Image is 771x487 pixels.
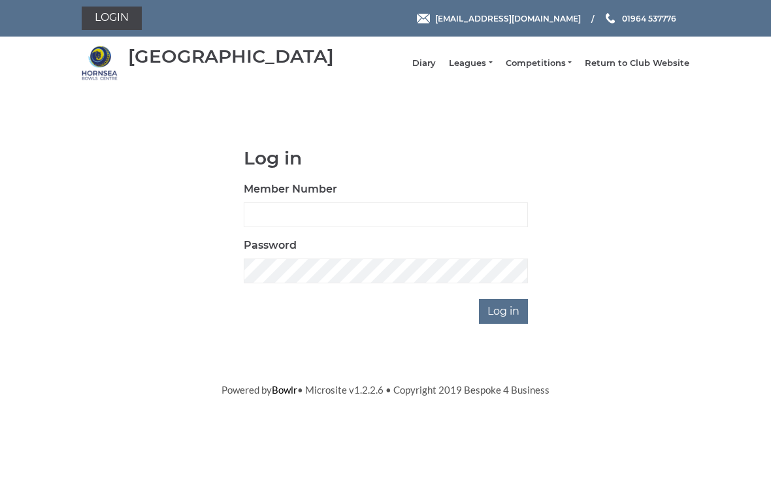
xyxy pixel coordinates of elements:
a: Leagues [449,57,492,69]
label: Member Number [244,181,337,197]
input: Log in [479,299,528,324]
img: Email [417,14,430,24]
div: [GEOGRAPHIC_DATA] [128,46,334,67]
a: Email [EMAIL_ADDRESS][DOMAIN_NAME] [417,12,581,25]
a: Login [82,7,142,30]
a: Bowlr [272,384,297,396]
h1: Log in [244,148,528,168]
img: Phone us [606,13,615,24]
a: Competitions [506,57,572,69]
a: Phone us 01964 537776 [604,12,676,25]
img: Hornsea Bowls Centre [82,45,118,81]
span: [EMAIL_ADDRESS][DOMAIN_NAME] [435,13,581,23]
span: Powered by • Microsite v1.2.2.6 • Copyright 2019 Bespoke 4 Business [221,384,550,396]
span: 01964 537776 [622,13,676,23]
label: Password [244,238,297,253]
a: Diary [412,57,436,69]
a: Return to Club Website [585,57,689,69]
